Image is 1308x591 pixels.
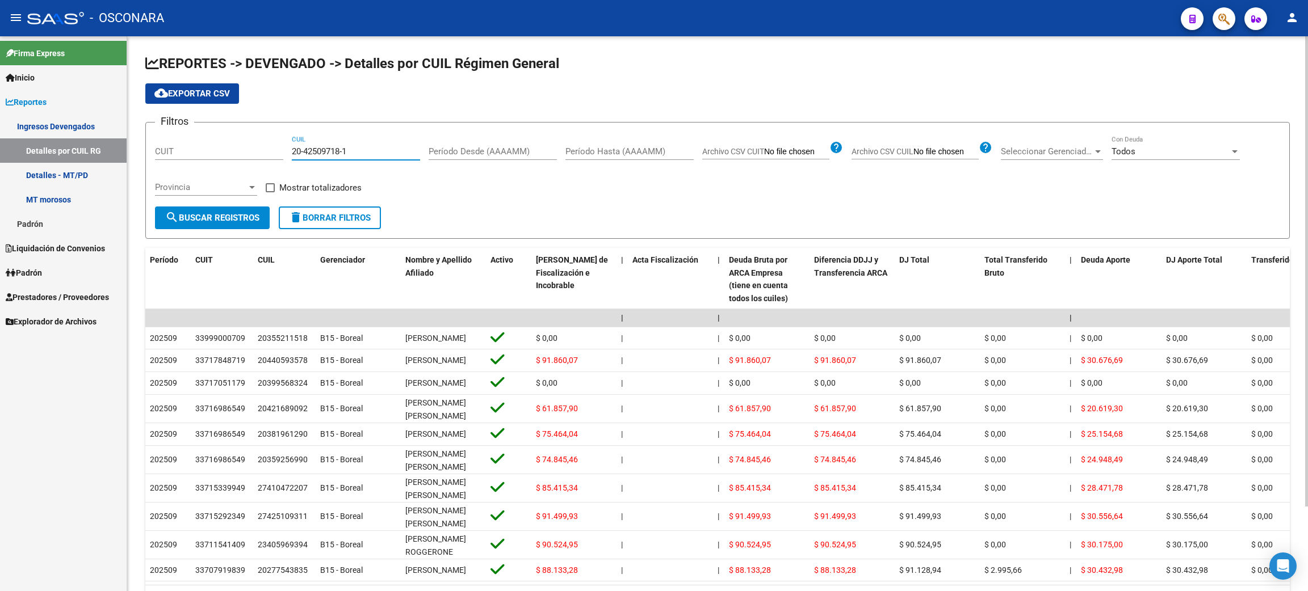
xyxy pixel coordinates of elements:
[718,313,720,322] span: |
[150,255,178,264] span: Período
[531,248,617,311] datatable-header-cell: Deuda Bruta Neto de Fiscalización e Incobrable
[486,248,531,311] datatable-header-cell: Activo
[195,332,245,345] div: 33999000709
[718,255,720,264] span: |
[289,213,371,223] span: Borrar Filtros
[1166,334,1188,343] span: $ 0,00
[195,377,245,390] div: 33717051179
[145,83,239,104] button: Exportar CSV
[764,147,829,157] input: Archivo CSV CUIT
[718,565,719,575] span: |
[1070,455,1071,464] span: |
[258,428,308,441] div: 20381961290
[150,404,177,413] span: 202509
[814,565,856,575] span: $ 88.133,28
[718,483,719,492] span: |
[150,455,177,464] span: 202509
[536,255,608,290] span: [PERSON_NAME] de Fiscalización e Incobrable
[984,429,1006,438] span: $ 0,00
[1251,378,1273,387] span: $ 0,00
[1081,565,1123,575] span: $ 30.432,98
[724,248,810,311] datatable-header-cell: Deuda Bruta por ARCA Empresa (tiene en cuenta todos los cuiles)
[814,255,887,277] span: Diferencia DDJJ y Transferencia ARCA
[258,332,308,345] div: 20355211518
[1251,404,1273,413] span: $ 0,00
[491,255,513,264] span: Activo
[899,334,921,343] span: $ 0,00
[1070,334,1071,343] span: |
[155,113,194,129] h3: Filtros
[536,540,578,549] span: $ 90.524,95
[810,248,895,311] datatable-header-cell: Diferencia DDJJ y Transferencia ARCA
[829,141,843,154] mat-icon: help
[6,267,42,279] span: Padrón
[289,210,303,224] mat-icon: delete
[814,540,856,549] span: $ 90.524,95
[1251,483,1273,492] span: $ 0,00
[984,540,1006,549] span: $ 0,00
[729,455,771,464] span: $ 74.845,46
[718,378,719,387] span: |
[258,402,308,415] div: 20421689092
[729,540,771,549] span: $ 90.524,95
[913,147,979,157] input: Archivo CSV CUIL
[899,483,941,492] span: $ 85.415,34
[1081,255,1130,264] span: Deuda Aporte
[899,255,929,264] span: DJ Total
[729,334,751,343] span: $ 0,00
[899,540,941,549] span: $ 90.524,95
[1162,248,1247,311] datatable-header-cell: DJ Aporte Total
[621,565,623,575] span: |
[979,141,992,154] mat-icon: help
[155,182,247,192] span: Provincia
[621,313,623,322] span: |
[145,56,559,71] span: REPORTES -> DEVENGADO -> Detalles por CUIL Régimen General
[621,455,623,464] span: |
[195,510,245,523] div: 33715292349
[1251,565,1273,575] span: $ 0,00
[320,334,363,343] span: B15 - Boreal
[718,512,719,521] span: |
[729,429,771,438] span: $ 75.464,04
[984,255,1047,277] span: Total Transferido Bruto
[1081,483,1123,492] span: $ 28.471,78
[713,248,724,311] datatable-header-cell: |
[320,455,363,464] span: B15 - Boreal
[632,255,698,264] span: Acta Fiscalización
[320,255,365,264] span: Gerenciador
[405,429,466,438] span: [PERSON_NAME]
[258,482,308,495] div: 27410472207
[702,147,764,156] span: Archivo CSV CUIT
[6,71,35,84] span: Inicio
[814,378,836,387] span: $ 0,00
[899,455,941,464] span: $ 74.845,46
[320,378,363,387] span: B15 - Boreal
[1166,455,1208,464] span: $ 24.948,49
[253,248,316,311] datatable-header-cell: CUIL
[405,565,466,575] span: [PERSON_NAME]
[195,428,245,441] div: 33716986549
[1070,313,1072,322] span: |
[405,506,466,528] span: [PERSON_NAME] [PERSON_NAME]
[401,248,486,311] datatable-header-cell: Nombre y Apellido Afiliado
[536,404,578,413] span: $ 61.857,90
[1112,146,1135,157] span: Todos
[150,334,177,343] span: 202509
[1166,540,1208,549] span: $ 30.175,00
[6,315,97,328] span: Explorador de Archivos
[621,404,623,413] span: |
[1285,11,1299,24] mat-icon: person
[852,147,913,156] span: Archivo CSV CUIL
[258,510,308,523] div: 27425109311
[405,449,466,471] span: [PERSON_NAME] [PERSON_NAME]
[1081,512,1123,521] span: $ 30.556,64
[1269,552,1297,580] div: Open Intercom Messenger
[258,564,308,577] div: 20277543835
[405,378,466,387] span: [PERSON_NAME]
[729,356,771,365] span: $ 91.860,07
[1070,356,1071,365] span: |
[1081,455,1123,464] span: $ 24.948,49
[320,356,363,365] span: B15 - Boreal
[729,378,751,387] span: $ 0,00
[154,88,230,99] span: Exportar CSV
